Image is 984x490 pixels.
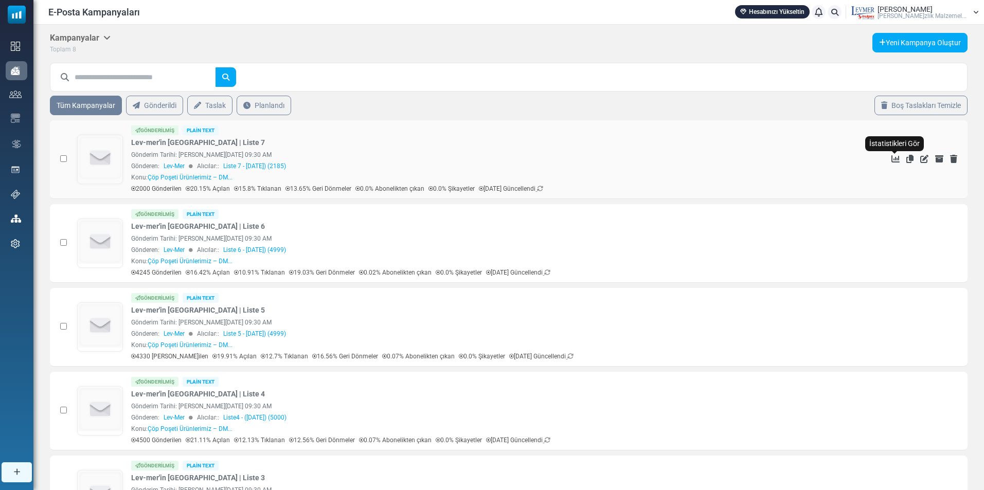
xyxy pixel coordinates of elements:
[950,155,957,163] a: Sil
[878,13,967,19] span: [PERSON_NAME]zli̇k Malzemel...
[131,413,840,422] div: Gönderen: Alıcılar::
[11,138,22,150] img: workflow.svg
[312,352,378,361] p: 16.56% Geri Dönmeler
[436,435,482,445] p: 0.0% Şikayetler
[131,268,182,277] p: 4245 Gönderilen
[131,173,232,182] div: Konu:
[148,341,232,349] span: Çöp Poşeti Ürünlerimiz – DM...
[382,352,455,361] p: 0.07% Abonelikten çıkan
[131,150,840,159] div: Gönderim Tarihi: [PERSON_NAME][DATE] 09:30 AM
[50,96,122,115] a: Tüm Kampanyalar
[131,221,265,232] a: Lev-mer'in [GEOGRAPHIC_DATA] | Liste 6
[131,234,840,243] div: Gönderim Tarihi: [PERSON_NAME][DATE] 09:30 AM
[131,125,178,135] div: Gönderilmiş
[11,42,20,51] img: dashboard-icon.svg
[459,352,505,361] p: 0.0% Şikayetler
[131,352,208,361] p: 4330 [PERSON_NAME]ilen
[849,5,875,20] img: User Logo
[183,125,219,135] div: Plain Text
[289,268,355,277] p: 19.03% Geri Dönmeler
[428,184,475,193] p: 0.0% Şikayetler
[359,435,432,445] p: 0.07% Abonelikten çıkan
[234,268,285,277] p: 10.91% Tıklanan
[131,377,178,387] div: Gönderilmiş
[865,136,924,151] div: İstatistikleri Gör
[509,352,574,361] p: [DATE] Güncellendi
[9,90,22,98] img: contacts-icon.svg
[148,425,232,432] span: Çöp Poşeti Ürünlerimiz – DM...
[183,293,219,303] div: Plain Text
[234,435,285,445] p: 12.13% Tıklanan
[50,46,71,53] span: Toplam
[78,136,122,180] img: empty-draft-icon2.svg
[486,435,550,445] p: [DATE] Güncellendi
[11,66,20,75] img: campaigns-icon-active.png
[131,245,840,255] div: Gönderen: Alıcılar::
[223,245,286,255] a: Liste 6 - [DATE]) (4999)
[479,184,543,193] p: [DATE] Güncellendi
[183,209,219,219] div: Plain Text
[261,352,308,361] p: 12.7% Tıklanan
[148,174,232,181] span: Çöp Poşeti Ürünlerimiz – DM...
[849,5,979,20] a: User Logo [PERSON_NAME] [PERSON_NAME]zli̇k Malzemel...
[131,293,178,303] div: Gönderilmiş
[874,96,968,115] a: Boş Taslakları Temizle
[183,461,219,470] div: Plain Text
[878,6,933,13] span: [PERSON_NAME]
[486,268,550,277] p: [DATE] Güncellendi
[223,329,286,338] a: Liste 5 - [DATE]) (4999)
[186,184,230,193] p: 20.15% Açılan
[164,245,185,255] span: Lev-Mer
[935,155,943,163] a: Arşivle
[131,318,840,327] div: Gönderim Tarihi: [PERSON_NAME][DATE] 09:30 AM
[735,5,810,19] a: Hesabınızı Yükseltin
[212,352,257,361] p: 19.91% Açılan
[164,413,185,422] span: Lev-Mer
[8,6,26,24] img: mailsoftly_icon_blue_white.svg
[289,435,355,445] p: 12.56% Geri Dönmeler
[920,155,928,163] a: Düzenle
[126,96,183,115] a: Gönderildi
[131,473,265,483] a: Lev-mer'in [GEOGRAPHIC_DATA] | Liste 3
[187,96,232,115] a: Taslak
[73,46,76,53] span: 8
[131,461,178,470] div: Gönderilmiş
[78,303,122,348] img: empty-draft-icon2.svg
[148,258,232,265] span: Çöp Poşeti Ürünlerimiz – DM...
[164,161,185,171] span: Lev-Mer
[78,387,122,431] img: empty-draft-icon2.svg
[237,96,291,115] a: Planlandı
[131,184,182,193] p: 2000 Gönderilen
[223,161,286,171] a: Liste 7 - [DATE]) (2185)
[359,268,432,277] p: 0.02% Abonelikten çıkan
[131,389,265,400] a: Lev-mer'in [GEOGRAPHIC_DATA] | Liste 4
[131,402,840,411] div: Gönderim Tarihi: [PERSON_NAME][DATE] 09:30 AM
[186,268,230,277] p: 16.42% Açılan
[11,190,20,199] img: support-icon.svg
[285,184,351,193] p: 13.65% Geri Dönmeler
[234,184,281,193] p: 15.8% Tıklanan
[131,424,232,433] div: Konu:
[131,137,265,148] a: Lev-mer'in [GEOGRAPHIC_DATA] | Liste 7
[131,329,840,338] div: Gönderen: Alıcılar::
[131,257,232,266] div: Konu:
[50,33,111,43] h5: Kampanyalar
[11,165,20,174] img: landing_pages.svg
[223,413,287,422] a: Liste4 - ([DATE]) (5000)
[186,435,230,445] p: 21.11% Açılan
[872,33,968,52] a: Yeni Kampanya Oluştur
[906,155,914,163] a: Kopyala
[891,155,900,163] a: İstatistikleri Gör
[131,305,265,316] a: Lev-mer'in [GEOGRAPHIC_DATA] | Liste 5
[131,435,182,445] p: 4500 Gönderilen
[183,377,219,387] div: Plain Text
[48,5,140,19] span: E-Posta Kampanyaları
[131,161,840,171] div: Gönderen: Alıcılar::
[355,184,424,193] p: 0.0% Abonelikten çıkan
[436,268,482,277] p: 0.0% Şikayetler
[11,239,20,248] img: settings-icon.svg
[164,329,185,338] span: Lev-Mer
[78,220,122,264] img: empty-draft-icon2.svg
[131,209,178,219] div: Gönderilmiş
[131,340,232,350] div: Konu:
